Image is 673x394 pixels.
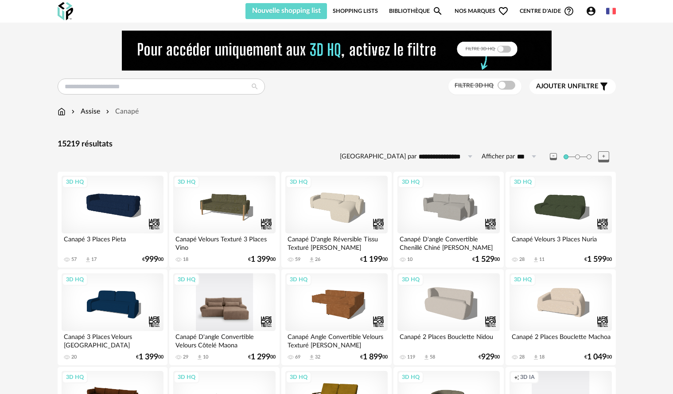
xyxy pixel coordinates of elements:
[251,354,270,360] span: 1 299
[599,81,609,92] span: Filter icon
[533,256,539,263] span: Download icon
[506,269,615,365] a: 3D HQ Canapé 2 Places Bouclette Machoa 28 Download icon 18 €1 04900
[145,256,158,263] span: 999
[432,6,443,16] span: Magnify icon
[584,354,612,360] div: € 00
[285,331,387,349] div: Canapé Angle Convertible Velours Texturé [PERSON_NAME]
[85,256,91,263] span: Download icon
[58,2,73,20] img: OXP
[407,354,415,360] div: 119
[430,354,435,360] div: 58
[510,176,536,188] div: 3D HQ
[139,354,158,360] span: 1 399
[514,374,519,381] span: Creation icon
[315,354,320,360] div: 32
[478,354,500,360] div: € 00
[203,354,208,360] div: 10
[520,374,535,381] span: 3D IA
[393,269,503,365] a: 3D HQ Canapé 2 Places Bouclette Nidou 119 Download icon 58 €92900
[251,256,270,263] span: 1 399
[586,6,600,16] span: Account Circle icon
[397,233,499,251] div: Canapé D'angle Convertible Chenillé Chiné [PERSON_NAME]
[529,79,616,94] button: Ajouter unfiltre Filter icon
[295,354,300,360] div: 69
[606,6,616,16] img: fr
[584,256,612,263] div: € 00
[122,31,552,71] img: NEW%20NEW%20HQ%20NEW_V1.gif
[62,176,88,188] div: 3D HQ
[62,371,88,383] div: 3D HQ
[510,274,536,285] div: 3D HQ
[169,269,279,365] a: 3D HQ Canapé D'angle Convertible Velours Côtelé Maona 29 Download icon 10 €1 29900
[481,354,494,360] span: 929
[62,331,163,349] div: Canapé 3 Places Velours [GEOGRAPHIC_DATA]
[286,371,311,383] div: 3D HQ
[286,274,311,285] div: 3D HQ
[539,256,545,263] div: 11
[455,83,494,89] span: Filtre 3D HQ
[70,106,100,117] div: Assise
[398,274,424,285] div: 3D HQ
[174,176,199,188] div: 3D HQ
[536,83,578,90] span: Ajouter un
[169,172,279,268] a: 3D HQ Canapé Velours Texturé 3 Places Vino 18 €1 39900
[173,233,275,251] div: Canapé Velours Texturé 3 Places Vino
[58,106,66,117] img: svg+xml;base64,PHN2ZyB3aWR0aD0iMTYiIGhlaWdodD0iMTciIHZpZXdCb3g9IjAgMCAxNiAxNyIgZmlsbD0ibm9uZSIgeG...
[564,6,574,16] span: Help Circle Outline icon
[70,106,77,117] img: svg+xml;base64,PHN2ZyB3aWR0aD0iMTYiIGhlaWdodD0iMTYiIHZpZXdCb3g9IjAgMCAxNiAxNiIgZmlsbD0ibm9uZSIgeG...
[183,256,188,263] div: 18
[536,82,599,91] span: filtre
[285,233,387,251] div: Canapé D'angle Réversible Tissu Texturé [PERSON_NAME]
[398,371,424,383] div: 3D HQ
[587,256,607,263] span: 1 599
[136,354,163,360] div: € 00
[423,354,430,361] span: Download icon
[295,256,300,263] div: 59
[308,354,315,361] span: Download icon
[475,256,494,263] span: 1 529
[245,3,327,19] button: Nouvelle shopping list
[398,176,424,188] div: 3D HQ
[533,354,539,361] span: Download icon
[519,256,525,263] div: 28
[174,274,199,285] div: 3D HQ
[71,256,77,263] div: 57
[58,269,167,365] a: 3D HQ Canapé 3 Places Velours [GEOGRAPHIC_DATA] 20 €1 39900
[62,274,88,285] div: 3D HQ
[142,256,163,263] div: € 00
[315,256,320,263] div: 26
[363,354,382,360] span: 1 899
[360,354,388,360] div: € 00
[498,6,509,16] span: Heart Outline icon
[510,233,611,251] div: Canapé Velours 3 Places Nuria
[520,6,574,16] span: Centre d'aideHelp Circle Outline icon
[58,172,167,268] a: 3D HQ Canapé 3 Places Pieta 57 Download icon 17 €99900
[397,331,499,349] div: Canapé 2 Places Bouclette Nidou
[174,371,199,383] div: 3D HQ
[407,256,412,263] div: 10
[340,153,416,161] label: [GEOGRAPHIC_DATA] par
[62,233,163,251] div: Canapé 3 Places Pieta
[252,7,321,14] span: Nouvelle shopping list
[472,256,500,263] div: € 00
[363,256,382,263] span: 1 199
[360,256,388,263] div: € 00
[286,176,311,188] div: 3D HQ
[587,354,607,360] span: 1 049
[281,172,391,268] a: 3D HQ Canapé D'angle Réversible Tissu Texturé [PERSON_NAME] 59 Download icon 26 €1 19900
[71,354,77,360] div: 20
[91,256,97,263] div: 17
[586,6,596,16] span: Account Circle icon
[482,153,515,161] label: Afficher par
[510,331,611,349] div: Canapé 2 Places Bouclette Machoa
[333,3,378,19] a: Shopping Lists
[173,331,275,349] div: Canapé D'angle Convertible Velours Côtelé Maona
[248,256,276,263] div: € 00
[519,354,525,360] div: 28
[58,139,616,150] div: 15219 résultats
[506,172,615,268] a: 3D HQ Canapé Velours 3 Places Nuria 28 Download icon 11 €1 59900
[389,3,443,19] a: BibliothèqueMagnify icon
[308,256,315,263] span: Download icon
[183,354,188,360] div: 29
[248,354,276,360] div: € 00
